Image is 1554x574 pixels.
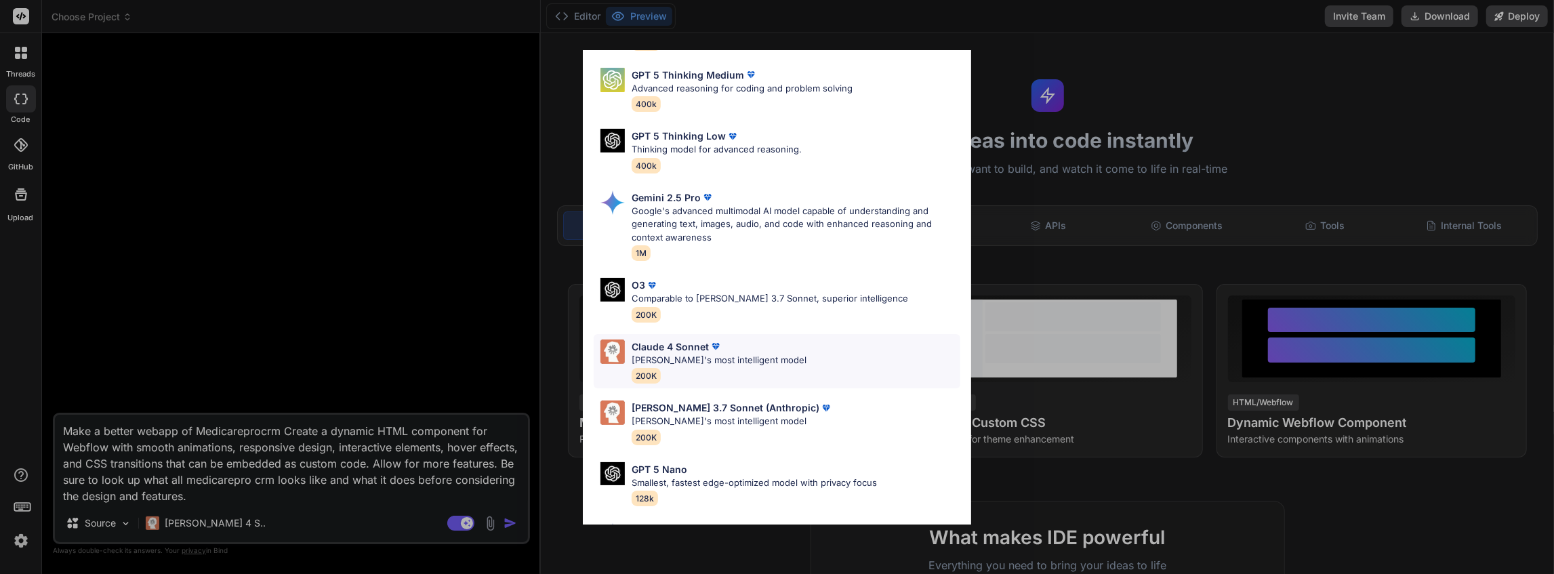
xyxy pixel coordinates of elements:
[632,340,709,354] p: Claude 4 Sonnet
[632,292,908,306] p: Comparable to [PERSON_NAME] 3.7 Sonnet, superior intelligence
[600,340,625,364] img: Pick Models
[632,401,819,415] p: [PERSON_NAME] 3.7 Sonnet (Anthropic)
[632,129,726,143] p: GPT 5 Thinking Low
[632,82,853,96] p: Advanced reasoning for coding and problem solving
[600,401,625,425] img: Pick Models
[600,462,625,486] img: Pick Models
[632,476,877,490] p: Smallest, fastest edge-optimized model with privacy focus
[632,462,687,476] p: GPT 5 Nano
[701,190,714,204] img: premium
[709,340,722,353] img: premium
[632,205,960,245] p: Google's advanced multimodal AI model capable of understanding and generating text, images, audio...
[632,278,645,292] p: O3
[632,190,701,205] p: Gemini 2.5 Pro
[632,68,744,82] p: GPT 5 Thinking Medium
[600,68,625,92] img: Pick Models
[600,523,625,548] img: Pick Models
[632,354,806,367] p: [PERSON_NAME]'s most intelligent model
[632,430,661,445] span: 200K
[819,401,833,415] img: premium
[632,523,708,537] p: Gemini 2.0 flash
[600,129,625,152] img: Pick Models
[632,368,661,384] span: 200K
[632,143,802,157] p: Thinking model for advanced reasoning.
[632,491,658,506] span: 128k
[632,158,661,173] span: 400k
[600,278,625,302] img: Pick Models
[632,415,833,428] p: [PERSON_NAME]'s most intelligent model
[726,129,739,143] img: premium
[600,190,625,215] img: Pick Models
[645,279,659,292] img: premium
[632,96,661,112] span: 400k
[632,307,661,323] span: 200K
[632,245,651,261] span: 1M
[744,68,758,81] img: premium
